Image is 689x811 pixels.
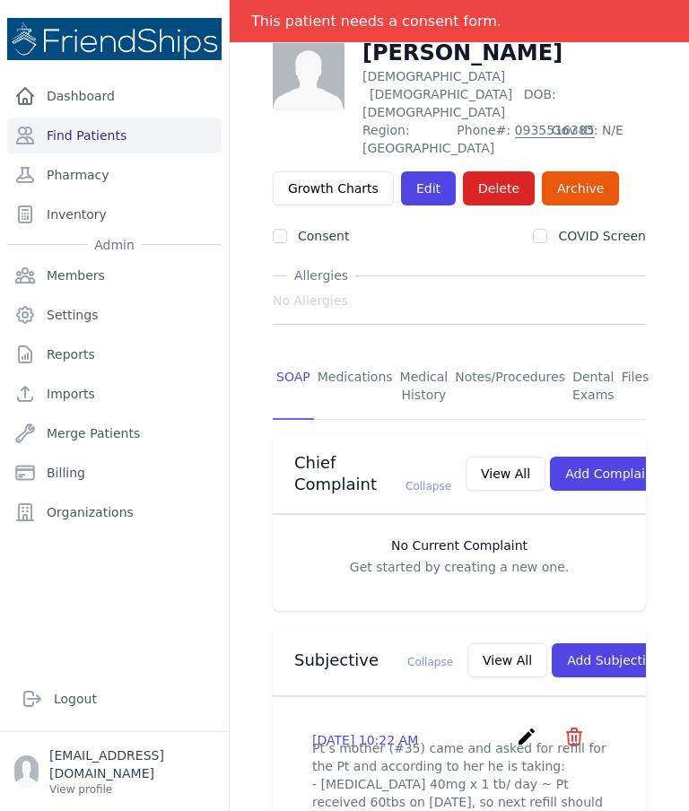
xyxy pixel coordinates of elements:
span: Allergies [287,266,355,284]
span: [DEMOGRAPHIC_DATA] [370,87,512,101]
h3: Subjective [294,650,453,671]
a: Merge Patients [7,415,222,451]
a: Notes/Procedures [451,353,569,420]
a: Members [7,257,222,293]
span: Gov ID: N/E [552,121,646,157]
h3: No Current Complaint [291,536,628,554]
a: Reports [7,336,222,372]
a: Billing [7,455,222,491]
a: Edit [401,171,456,205]
span: Collapse [407,656,453,668]
a: Medical History [397,353,452,420]
a: [EMAIL_ADDRESS][DOMAIN_NAME] View profile [14,746,214,797]
p: [EMAIL_ADDRESS][DOMAIN_NAME] [49,746,214,782]
button: Add Complaint [550,457,673,491]
span: Collapse [406,480,451,493]
p: [DATE] 10:22 AM [312,731,418,749]
a: Find Patients [7,118,222,153]
img: person-242608b1a05df3501eefc295dc1bc67a.jpg [273,39,344,110]
span: Region: [GEOGRAPHIC_DATA] [362,121,446,157]
a: Settings [7,297,222,333]
p: Get started by creating a new one. [291,558,628,576]
h3: Chief Complaint [294,452,451,495]
a: Files [618,353,653,420]
a: Inventory [7,196,222,232]
p: [DEMOGRAPHIC_DATA] [362,67,646,121]
label: COVID Screen [558,229,646,243]
a: Dental Exams [569,353,618,420]
a: Logout [14,681,214,717]
a: Imports [7,376,222,412]
a: Dashboard [7,78,222,114]
a: Medications [314,353,397,420]
a: SOAP [273,353,314,420]
a: Organizations [7,494,222,530]
a: Archive [542,171,619,205]
button: Delete [463,171,535,205]
a: Growth Charts [273,171,394,205]
span: Admin [87,236,142,254]
a: create [516,734,542,751]
p: View profile [49,782,214,797]
a: Pharmacy [7,157,222,193]
span: Phone#: [457,121,540,157]
button: Add Subjective [552,643,676,677]
nav: Tabs [273,353,646,420]
i: create [516,726,537,747]
span: No Allergies [273,292,348,310]
label: Consent [298,229,349,243]
button: View All [466,457,545,491]
button: View All [467,643,547,677]
img: Medical Missions EMR [7,18,222,60]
